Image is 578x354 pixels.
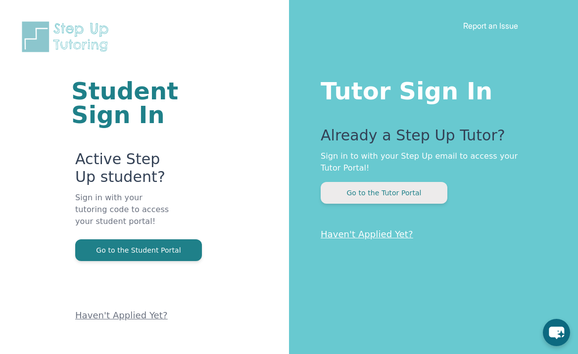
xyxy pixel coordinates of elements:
[75,310,168,320] a: Haven't Applied Yet?
[75,239,202,261] button: Go to the Student Portal
[20,20,115,54] img: Step Up Tutoring horizontal logo
[321,75,538,103] h1: Tutor Sign In
[71,79,170,127] h1: Student Sign In
[75,192,170,239] p: Sign in with your tutoring code to access your student portal!
[75,150,170,192] p: Active Step Up student?
[321,127,538,150] p: Already a Step Up Tutor?
[543,319,570,346] button: chat-button
[321,229,413,239] a: Haven't Applied Yet?
[321,150,538,174] p: Sign in to with your Step Up email to access your Tutor Portal!
[75,245,202,255] a: Go to the Student Portal
[463,21,518,31] a: Report an Issue
[321,188,447,197] a: Go to the Tutor Portal
[321,182,447,204] button: Go to the Tutor Portal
